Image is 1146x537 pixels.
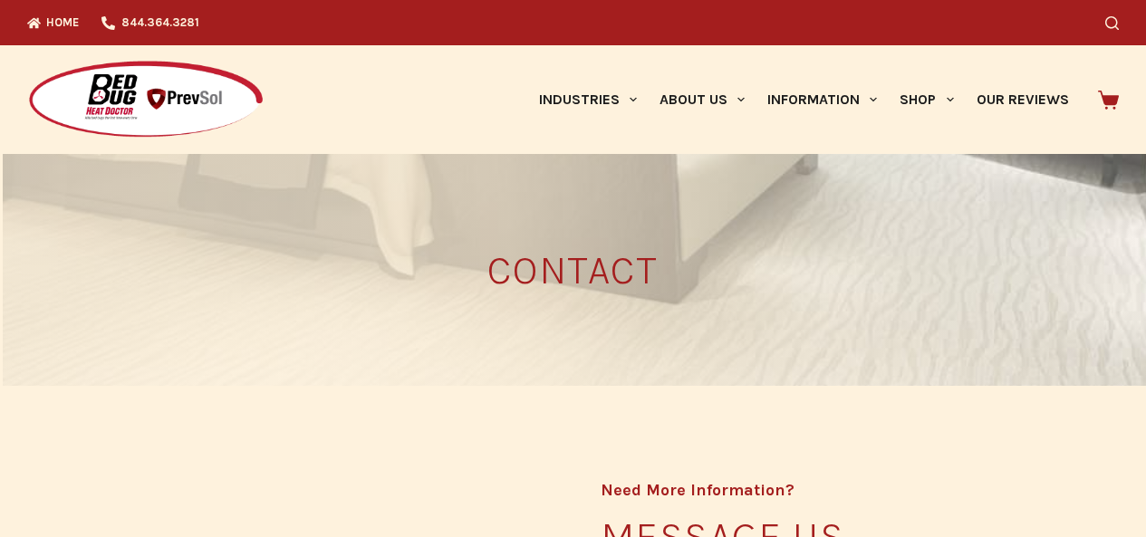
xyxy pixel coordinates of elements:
img: Prevsol/Bed Bug Heat Doctor [27,60,265,140]
button: Search [1105,16,1119,30]
a: Shop [889,45,965,154]
a: Industries [527,45,648,154]
a: Our Reviews [965,45,1080,154]
a: About Us [648,45,756,154]
h4: Need More Information? [601,482,1051,498]
nav: Primary [527,45,1080,154]
h3: CONTACT [96,250,1050,290]
a: Information [756,45,889,154]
